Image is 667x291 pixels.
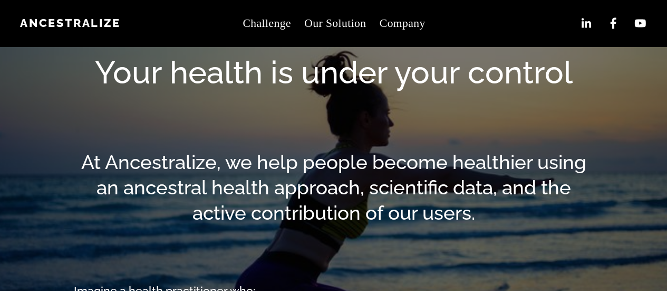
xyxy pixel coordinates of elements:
[74,53,593,92] h1: Your health is under your control
[243,12,291,35] a: Challenge
[380,12,426,35] a: folder dropdown
[380,13,426,34] span: Company
[633,16,647,30] a: YouTube
[606,16,620,30] a: Facebook
[74,149,593,226] h2: At Ancestralize, we help people become healthier using an ancestral health approach, scientific d...
[304,12,366,35] a: Our Solution
[579,16,593,30] a: LinkedIn
[20,16,121,30] a: Ancestralize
